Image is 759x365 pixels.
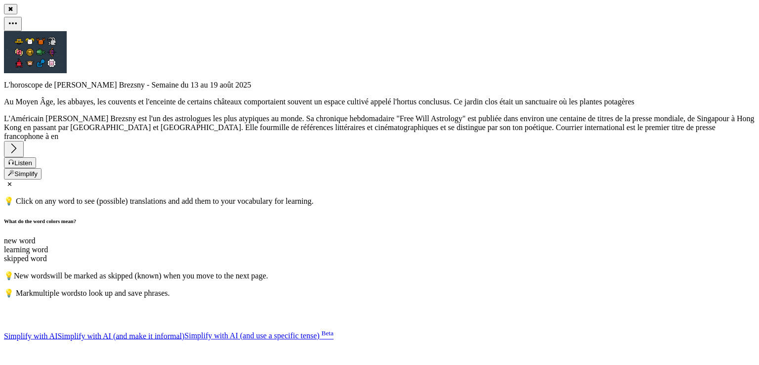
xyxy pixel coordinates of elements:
span: Américain [10,114,44,123]
button: Listen [4,157,36,168]
span: enceinte [149,97,175,106]
span: ' [9,81,10,89]
span: conclusus [419,97,450,106]
span: L [4,81,9,89]
span: en [24,123,31,132]
span: Kong [4,123,22,132]
span: horoscope [10,81,43,89]
span: au [201,81,208,89]
span: cinématographiques [375,123,438,132]
span: New words [14,272,50,280]
span: Hong [737,114,755,123]
span: Beta [322,329,334,337]
span: cultivé [347,97,369,106]
span: est [627,123,635,132]
span: couvents [108,97,136,106]
span: était [500,97,513,106]
span: Astrology [431,114,463,123]
span: 13 [191,81,199,89]
span: titre [672,123,684,132]
span: ' [9,114,10,123]
span: les [97,97,106,106]
span: Au [4,97,14,106]
button: ✖ [4,4,17,14]
span: . [552,123,554,132]
span: potagères [604,97,634,106]
span: les [57,97,66,106]
span: . [302,114,304,123]
span: à [731,114,735,123]
span: de [686,123,694,132]
span: " [396,114,400,123]
span: par [488,123,498,132]
span: L [4,114,9,123]
span: skipped word [4,254,47,263]
button: Simplify [4,168,42,179]
span: monde [281,114,302,123]
span: clos [485,97,498,106]
span: dans [504,114,518,123]
span: distingue [457,123,486,132]
span: littéraires [335,123,365,132]
span: astrologues [175,114,211,123]
span: la [625,114,631,123]
span: Ce [454,97,463,106]
span: souvent [288,97,312,106]
span: ton [512,123,522,132]
span: espace [324,97,345,106]
span: Elle [245,123,258,132]
span: - [147,81,149,89]
p: 💡 will be marked as skipped (known) when you move to the next page. [4,271,755,280]
span: fourmille [260,123,290,132]
span: l [149,114,151,123]
span: multiple words [33,289,81,297]
span: et [440,123,446,132]
span: de [44,81,52,89]
span: , [53,97,55,106]
span: et [367,123,373,132]
span: un [314,97,322,106]
span: ' [148,97,150,106]
span: en [51,132,58,140]
span: de [291,123,298,132]
span: atypiques [239,114,269,123]
span: presse [632,114,652,123]
span: du [181,81,189,89]
span: châteaux [214,97,242,106]
span: Semaine [151,81,178,89]
span: une [546,114,557,123]
span: ' [151,114,153,123]
span: centaine [559,114,586,123]
button: ✕ [4,180,15,188]
span: learning word [4,245,48,254]
span: presse [696,123,716,132]
span: mondiale [654,114,684,123]
span: environ [520,114,544,123]
span: est [138,114,147,123]
span: où [559,97,567,106]
span: [GEOGRAPHIC_DATA] [70,123,151,132]
span: [PERSON_NAME] [45,114,108,123]
span: se [448,123,455,132]
span: Singapour [697,114,729,123]
span: août [220,81,234,89]
span: premier [645,123,670,132]
span: passant [33,123,56,132]
span: Sa [306,114,314,123]
span: , [93,97,95,106]
span: Moyen [16,97,38,106]
p: 💡 Mark to look up and save phrases. [4,288,755,298]
span: l [146,97,148,106]
span: au [271,114,279,123]
span: ' [395,97,397,106]
span: plus [224,114,237,123]
span: abbayes [68,97,93,106]
span: de [687,114,695,123]
span: comportaient [244,97,285,106]
a: Simplify with AI (and make it informal) [57,331,184,340]
div: Listen [4,329,334,340]
span: et [153,123,159,132]
span: new word [4,236,36,245]
span: de [615,114,623,123]
span: est [467,114,476,123]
